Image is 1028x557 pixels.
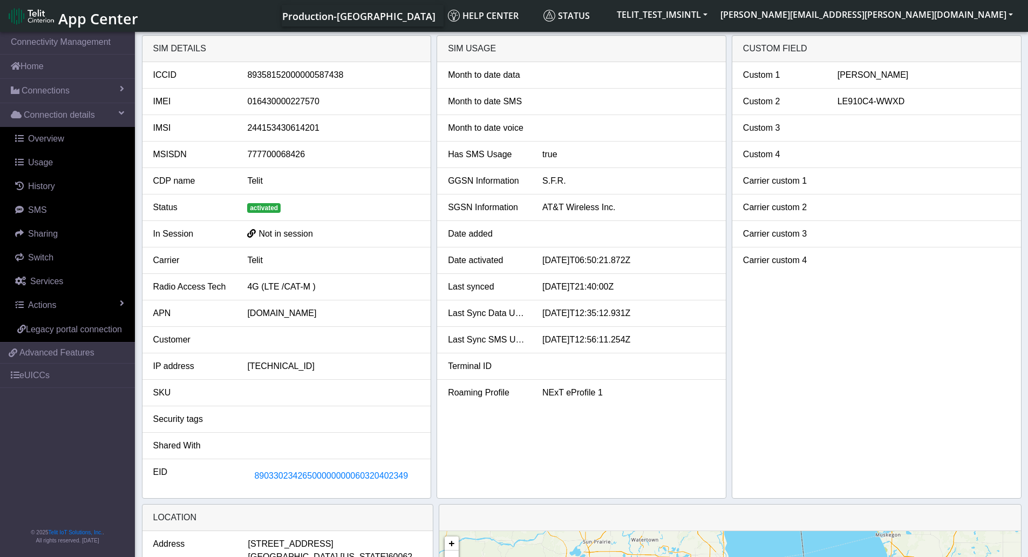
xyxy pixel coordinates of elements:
[145,69,240,82] div: ICCID
[22,84,70,97] span: Connections
[4,127,135,151] a: Overview
[28,158,53,167] span: Usage
[145,95,240,108] div: IMEI
[534,148,723,161] div: true
[145,148,240,161] div: MSISDN
[247,466,415,486] button: 89033023426500000000060320402349
[440,69,534,82] div: Month to date data
[735,148,829,161] div: Custom 4
[440,386,534,399] div: Roaming Profile
[4,151,135,175] a: Usage
[28,205,47,214] span: SMS
[239,254,428,267] div: Telit
[440,122,534,135] div: Month to date voice
[49,529,103,535] a: Telit IoT Solutions, Inc.
[735,175,829,187] div: Carrier custom 1
[145,386,240,399] div: SKU
[239,360,428,373] div: [TECHNICAL_ID]
[282,10,435,23] span: Production-[GEOGRAPHIC_DATA]
[19,346,94,359] span: Advanced Features
[448,10,460,22] img: knowledge.svg
[735,122,829,135] div: Custom 3
[145,439,240,452] div: Shared With
[534,386,723,399] div: NExT eProfile 1
[4,293,135,317] a: Actions
[9,4,137,28] a: App Center
[247,203,281,213] span: activated
[534,307,723,320] div: [DATE]T12:35:12.931Z
[145,122,240,135] div: IMSI
[28,300,56,310] span: Actions
[732,36,1021,62] div: Custom field
[254,471,408,480] span: 89033023426500000000060320402349
[282,5,435,26] a: Your current platform instance
[145,466,240,486] div: EID
[735,254,829,267] div: Carrier custom 4
[239,122,428,135] div: 244153430614201
[534,254,723,267] div: [DATE]T06:50:21.872Z
[239,307,428,320] div: [DOMAIN_NAME]
[440,95,534,108] div: Month to date SMS
[28,229,58,238] span: Sharing
[534,201,723,214] div: AT&T Wireless Inc.
[258,229,313,238] span: Not in session
[4,246,135,270] a: Switch
[534,175,723,187] div: S.F.R.
[539,5,610,26] a: Status
[440,280,534,293] div: Last synced
[829,95,1018,108] div: LE910C4-WWXD
[437,36,726,62] div: SIM usage
[4,198,135,222] a: SMS
[145,227,240,240] div: In Session
[4,270,135,293] a: Services
[440,148,534,161] div: Has SMS Usage
[30,277,63,286] span: Services
[239,148,428,161] div: 777700068426
[735,227,829,240] div: Carrier custom 3
[4,222,135,246] a: Sharing
[4,175,135,198] a: History
[440,175,534,187] div: GGSN Information
[735,69,829,82] div: Custom 1
[239,95,428,108] div: 016430000227570
[735,201,829,214] div: Carrier custom 2
[145,254,240,267] div: Carrier
[534,333,723,346] div: [DATE]T12:56:11.254Z
[714,5,1019,24] button: [PERSON_NAME][EMAIL_ADDRESS][PERSON_NAME][DOMAIN_NAME]
[440,360,534,373] div: Terminal ID
[9,8,54,25] img: logo-telit-cinterion-gw-new.png
[735,95,829,108] div: Custom 2
[444,5,539,26] a: Help center
[239,280,428,293] div: 4G (LTE /CAT-M )
[829,69,1018,82] div: [PERSON_NAME]
[145,333,240,346] div: Customer
[440,201,534,214] div: SGSN Information
[440,307,534,320] div: Last Sync Data Usage
[543,10,555,22] img: status.svg
[142,36,431,62] div: SIM details
[145,201,240,214] div: Status
[543,10,590,22] span: Status
[239,175,428,187] div: Telit
[440,333,534,346] div: Last Sync SMS Usage
[448,10,519,22] span: Help center
[248,538,333,551] span: [STREET_ADDRESS]
[534,280,723,293] div: [DATE]T21:40:00Z
[142,505,433,531] div: LOCATION
[58,9,138,29] span: App Center
[239,69,428,82] div: 89358152000000587438
[26,325,122,334] span: Legacy portal connection
[145,280,240,293] div: Radio Access Tech
[145,413,240,426] div: Security tags
[145,175,240,187] div: CDP name
[28,182,55,191] span: History
[28,134,64,143] span: Overview
[145,360,240,373] div: IP address
[440,254,534,267] div: Date activated
[145,307,240,320] div: APN
[28,253,53,262] span: Switch
[440,227,534,240] div: Date added
[24,109,95,122] span: Connection details
[610,5,714,24] button: TELIT_TEST_IMSINTL
[445,536,459,551] a: Zoom in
